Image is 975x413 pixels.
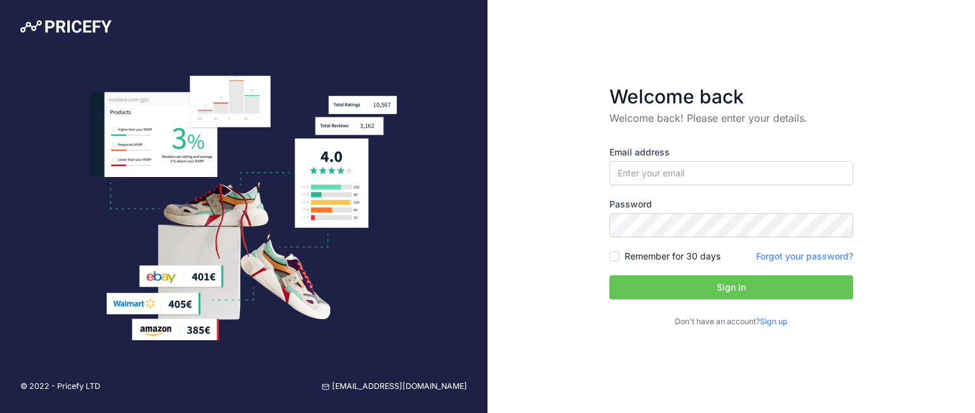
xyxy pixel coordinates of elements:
[756,251,853,261] a: Forgot your password?
[609,146,853,159] label: Email address
[609,275,853,299] button: Sign in
[20,381,100,393] p: © 2022 - Pricefy LTD
[609,110,853,126] p: Welcome back! Please enter your details.
[609,85,853,108] h3: Welcome back
[609,198,853,211] label: Password
[609,316,853,328] p: Don't have an account?
[760,317,788,326] a: Sign up
[322,381,467,393] a: [EMAIL_ADDRESS][DOMAIN_NAME]
[20,20,112,33] img: Pricefy
[609,161,853,185] input: Enter your email
[625,250,720,263] label: Remember for 30 days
